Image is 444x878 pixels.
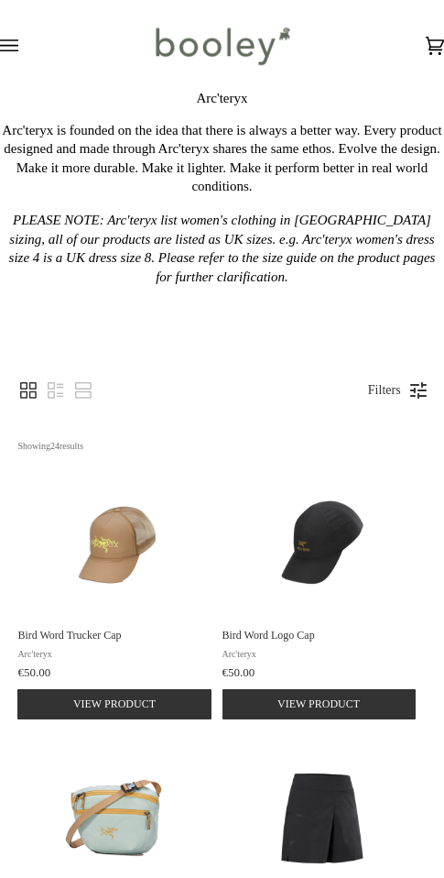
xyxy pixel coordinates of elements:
[244,463,400,619] img: Arc'Teryx Bird Word Logo Cap 24K Black - Booley Galway
[72,379,94,401] a: View row mode
[17,379,39,401] a: View grid mode
[222,689,416,719] button: View product
[17,463,217,719] a: Bird Word Trucker Cap
[222,463,422,719] a: Bird Word Logo Cap
[148,21,297,71] img: Booley
[222,628,417,642] span: Bird Word Logo Cap
[222,647,417,661] span: Arc'teryx
[17,665,50,680] span: €50.00
[17,647,212,661] span: Arc'teryx
[39,463,195,619] img: Arc'Teryx Bird Word Trucker Cap Canvas / Euphoria - Booley Galway
[50,441,60,451] b: 24
[17,689,211,719] button: View product
[359,375,410,406] a: Filters
[222,665,255,680] span: €50.00
[9,213,436,284] em: PLEASE NOTE: Arc'teryx list women's clothing in [GEOGRAPHIC_DATA] sizing, all of our products are...
[45,379,67,401] a: View list mode
[17,628,212,642] span: Bird Word Trucker Cap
